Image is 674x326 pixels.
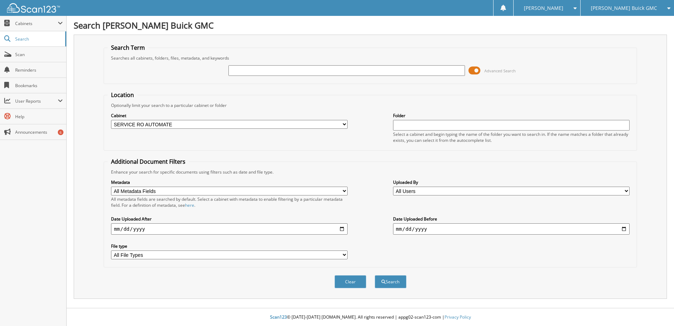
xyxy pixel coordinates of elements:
div: Searches all cabinets, folders, files, metadata, and keywords [108,55,633,61]
div: Optionally limit your search to a particular cabinet or folder [108,102,633,108]
span: Scan123 [270,314,287,320]
legend: Search Term [108,44,148,52]
input: end [393,223,630,235]
span: Help [15,114,63,120]
button: Clear [335,275,366,288]
span: Advanced Search [484,68,516,73]
div: Enhance your search for specific documents using filters such as date and file type. [108,169,633,175]
div: Select a cabinet and begin typing the name of the folder you want to search in. If the name match... [393,131,630,143]
a: here [185,202,194,208]
label: Cabinet [111,113,348,119]
legend: Location [108,91,137,99]
label: Metadata [111,179,348,185]
button: Search [375,275,406,288]
span: User Reports [15,98,58,104]
img: scan123-logo-white.svg [7,3,60,13]
span: [PERSON_NAME] Buick GMC [591,6,657,10]
span: Reminders [15,67,63,73]
div: 6 [58,129,63,135]
input: start [111,223,348,235]
span: Scan [15,52,63,58]
span: Bookmarks [15,83,63,89]
a: Privacy Policy [445,314,471,320]
label: File type [111,243,348,249]
div: © [DATE]-[DATE] [DOMAIN_NAME]. All rights reserved | appg02-scan123-com | [67,309,674,326]
label: Uploaded By [393,179,630,185]
label: Date Uploaded Before [393,216,630,222]
legend: Additional Document Filters [108,158,189,165]
h1: Search [PERSON_NAME] Buick GMC [74,19,667,31]
label: Date Uploaded After [111,216,348,222]
span: Search [15,36,62,42]
label: Folder [393,113,630,119]
span: [PERSON_NAME] [524,6,563,10]
span: Announcements [15,129,63,135]
div: All metadata fields are searched by default. Select a cabinet with metadata to enable filtering b... [111,196,348,208]
iframe: Chat Widget [639,292,674,326]
span: Cabinets [15,20,58,26]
